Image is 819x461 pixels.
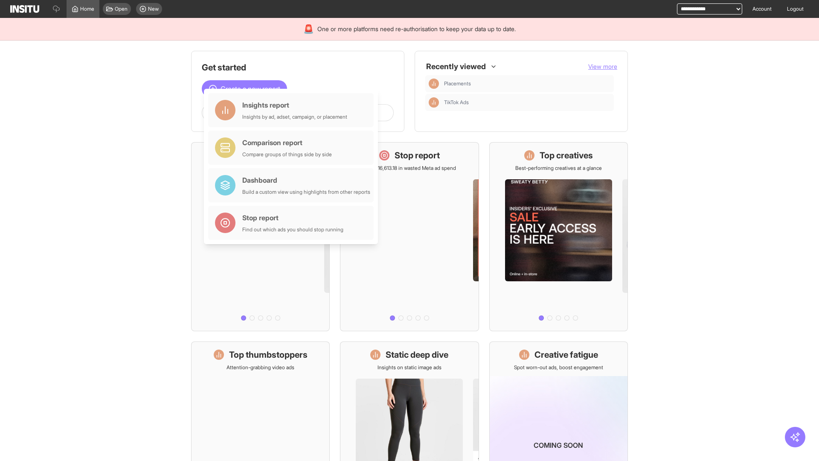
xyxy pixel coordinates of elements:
[242,114,347,120] div: Insights by ad, adset, campaign, or placement
[221,84,280,94] span: Create a new report
[489,142,628,331] a: Top creativesBest-performing creatives at a glance
[148,6,159,12] span: New
[395,149,440,161] h1: Stop report
[242,100,347,110] div: Insights report
[242,213,343,223] div: Stop report
[115,6,128,12] span: Open
[340,142,479,331] a: Stop reportSave £16,613.18 in wasted Meta ad spend
[386,349,448,361] h1: Static deep dive
[444,80,610,87] span: Placements
[515,165,602,172] p: Best-performing creatives at a glance
[80,6,94,12] span: Home
[229,349,308,361] h1: Top thumbstoppers
[227,364,294,371] p: Attention-grabbing video ads
[202,80,287,97] button: Create a new report
[429,79,439,89] div: Insights
[363,165,456,172] p: Save £16,613.18 in wasted Meta ad spend
[317,25,516,33] span: One or more platforms need re-authorisation to keep your data up to date.
[242,151,332,158] div: Compare groups of things side by side
[202,61,394,73] h1: Get started
[540,149,593,161] h1: Top creatives
[588,62,617,71] button: View more
[242,137,332,148] div: Comparison report
[444,99,610,106] span: TikTok Ads
[242,189,370,195] div: Build a custom view using highlights from other reports
[444,80,471,87] span: Placements
[242,226,343,233] div: Find out which ads you should stop running
[303,23,314,35] div: 🚨
[191,142,330,331] a: What's live nowSee all active ads instantly
[444,99,469,106] span: TikTok Ads
[378,364,441,371] p: Insights on static image ads
[10,5,39,13] img: Logo
[588,63,617,70] span: View more
[242,175,370,185] div: Dashboard
[429,97,439,108] div: Insights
